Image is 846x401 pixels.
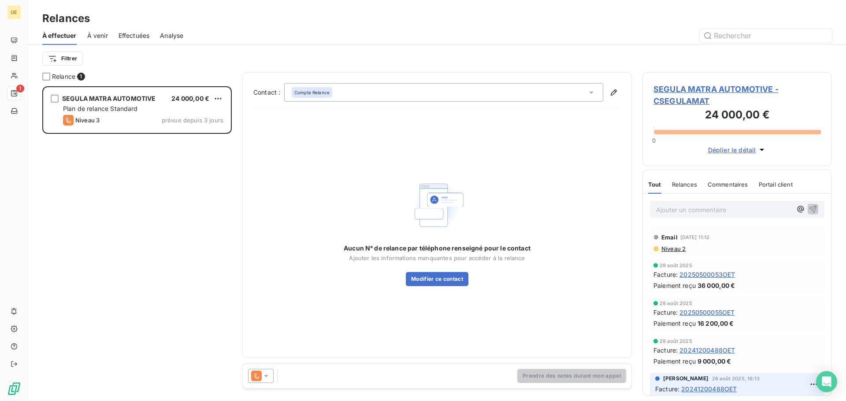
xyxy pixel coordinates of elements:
[653,346,678,355] span: Facture :
[708,145,756,155] span: Déplier le détail
[653,270,678,279] span: Facture :
[75,117,100,124] span: Niveau 3
[42,11,90,26] h3: Relances
[660,263,692,268] span: 29 août 2025
[7,5,21,19] div: OE
[253,88,284,97] label: Contact :
[87,31,108,40] span: À venir
[653,357,696,366] span: Paiement reçu
[517,369,626,383] button: Prendre des notes durant mon appel
[680,235,710,240] span: [DATE] 11:12
[759,181,793,188] span: Portail client
[653,83,821,107] span: SEGULA MATRA AUTOMOTIVE - CSEGULAMAT
[160,31,183,40] span: Analyse
[42,31,77,40] span: À effectuer
[679,270,735,279] span: 20250500053OET
[712,376,760,381] span: 26 août 2025, 16:13
[162,117,223,124] span: prévue depuis 3 jours
[653,107,821,125] h3: 24 000,00 €
[294,89,330,96] span: Compta Relance
[708,181,748,188] span: Commentaires
[660,245,686,252] span: Niveau 2
[652,137,656,144] span: 0
[660,301,692,306] span: 29 août 2025
[42,52,83,66] button: Filtrer
[16,85,24,92] span: 1
[655,384,679,394] span: Facture :
[653,319,696,328] span: Paiement reçu
[653,308,678,317] span: Facture :
[681,384,737,394] span: 20241200488OET
[698,357,731,366] span: 9 000,00 €
[653,281,696,290] span: Paiement reçu
[816,371,837,392] div: Open Intercom Messenger
[700,29,832,43] input: Rechercher
[705,145,769,155] button: Déplier le détail
[171,95,209,102] span: 24 000,00 €
[119,31,150,40] span: Effectuées
[698,281,735,290] span: 36 000,00 €
[679,308,735,317] span: 20250500055OET
[648,181,661,188] span: Tout
[661,234,678,241] span: Email
[349,254,525,261] span: Ajouter les informations manquantes pour accéder à la relance
[77,73,85,81] span: 1
[63,105,138,112] span: Plan de relance Standard
[663,375,709,383] span: [PERSON_NAME]
[409,177,465,234] img: Empty state
[7,382,21,396] img: Logo LeanPay
[406,272,468,286] button: Modifier ce contact
[698,319,734,328] span: 16 200,00 €
[344,244,531,253] span: Aucun N° de relance par téléphone renseigné pour le contact
[52,72,75,81] span: Relance
[679,346,735,355] span: 20241200488OET
[42,86,232,401] div: grid
[672,181,697,188] span: Relances
[62,95,156,102] span: SEGULA MATRA AUTOMOTIVE
[660,338,692,344] span: 29 août 2025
